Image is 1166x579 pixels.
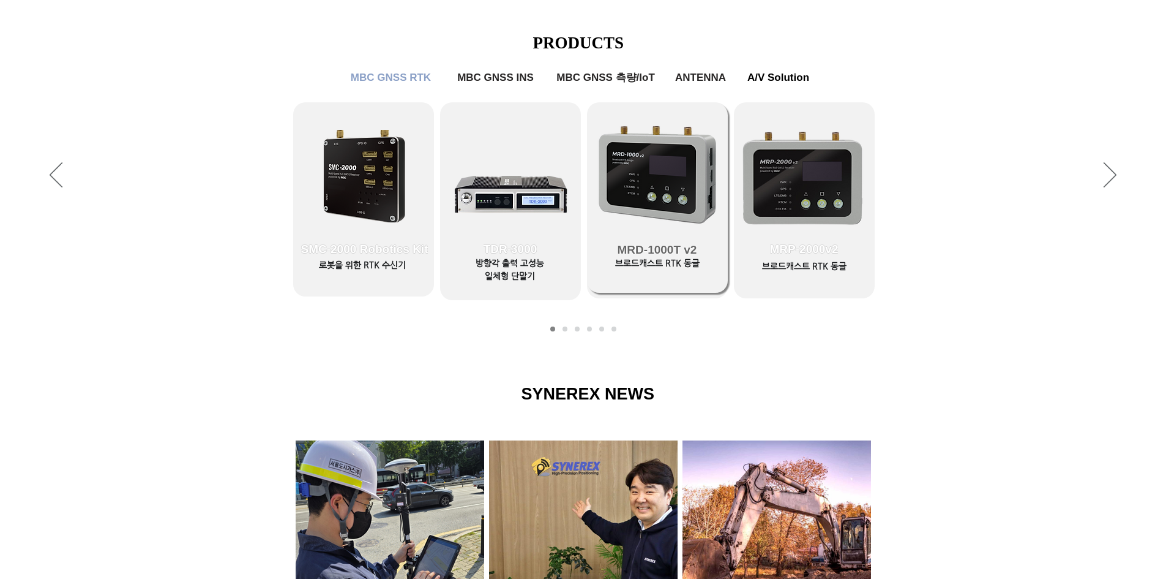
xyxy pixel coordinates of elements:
span: TDR-3000 [484,243,537,256]
iframe: Wix Chat [1025,526,1166,579]
button: 다음 [1104,162,1116,189]
span: MBC GNSS 측량/IoT [556,70,655,85]
a: MRD-1000T v2 [587,103,728,293]
span: ANTENNA [675,72,726,84]
span: MBC GNSS RTK [351,72,431,84]
a: MBC GNSS 측량/IoT [587,327,592,331]
a: A/V Solution [611,327,616,331]
a: MBC GNSS RTK1 [550,327,555,331]
span: MRD-1000T v2 [618,243,697,257]
a: A/V Solution [739,66,818,90]
a: MRP-2000v2 [734,102,875,292]
a: ANTENNA [599,327,604,331]
a: TDR-3000 [440,102,581,292]
a: MBC GNSS INS [450,66,542,90]
a: MBC GNSS RTK2 [562,327,567,331]
a: MBC GNSS RTK [342,66,440,90]
a: MBC GNSS 측량/IoT [548,66,664,90]
a: ANTENNA [670,66,731,90]
button: 이전 [50,162,62,189]
span: PRODUCTS [533,34,624,52]
span: MRP-2000v2 [770,243,839,256]
span: A/V Solution [747,72,809,84]
span: SMC-2000 Robotics Kit [301,243,428,256]
span: SYNEREX NEWS [521,385,655,403]
span: MBC GNSS INS [457,72,534,84]
a: MBC GNSS INS [575,327,580,331]
a: SMC-2000 Robotics Kit [294,102,435,292]
nav: 슬라이드 [547,327,620,331]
